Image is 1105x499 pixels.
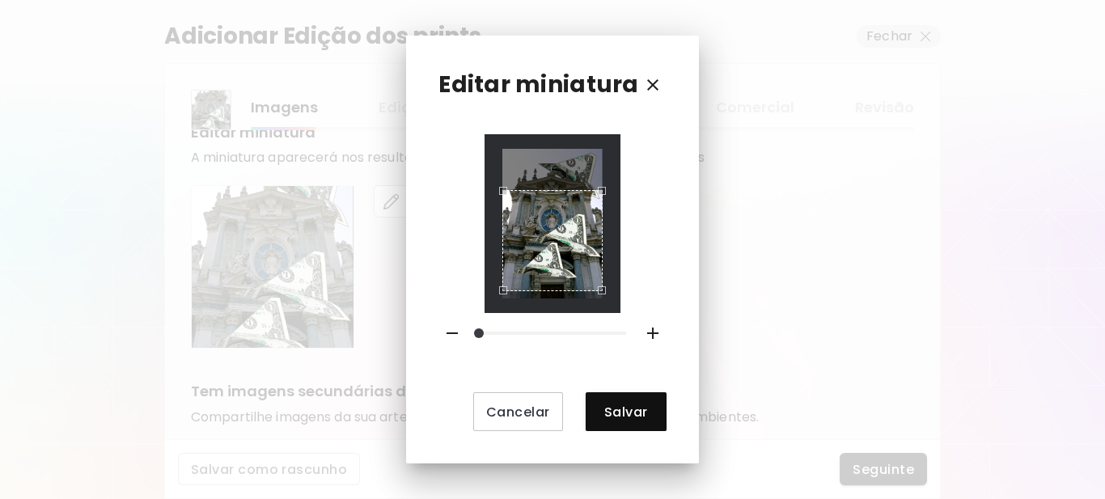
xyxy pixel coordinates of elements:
div: Use the arrow keys to move the crop selection area [502,190,603,290]
img: Crop [502,149,603,298]
p: Editar miniatura [438,68,638,102]
span: Salvar [599,404,654,421]
button: Cancelar [473,392,563,431]
button: Salvar [586,392,667,431]
span: Cancelar [486,404,550,421]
